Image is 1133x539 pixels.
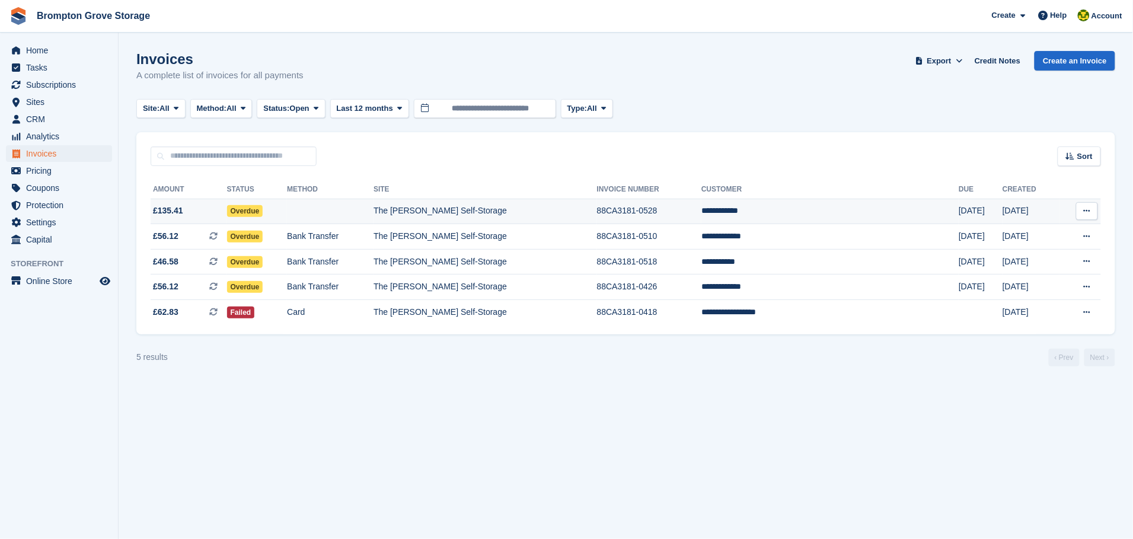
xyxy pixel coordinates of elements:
td: The [PERSON_NAME] Self-Storage [374,249,597,275]
span: CRM [26,111,97,127]
a: menu [6,42,112,59]
span: Status: [263,103,289,114]
span: Create [992,9,1016,21]
span: Failed [227,307,255,318]
button: Export [913,51,965,71]
span: Analytics [26,128,97,145]
td: [DATE] [1003,249,1059,275]
th: Due [959,180,1003,199]
a: menu [6,145,112,162]
span: Overdue [227,231,263,243]
span: Settings [26,214,97,231]
td: 88CA3181-0518 [597,249,701,275]
td: [DATE] [959,249,1003,275]
td: 88CA3181-0418 [597,300,701,325]
a: menu [6,59,112,76]
th: Method [287,180,374,199]
span: All [587,103,597,114]
a: Create an Invoice [1035,51,1115,71]
a: Credit Notes [970,51,1025,71]
span: Capital [26,231,97,248]
th: Created [1003,180,1059,199]
a: menu [6,128,112,145]
span: Online Store [26,273,97,289]
th: Amount [151,180,227,199]
button: Status: Open [257,99,325,119]
span: Export [927,55,952,67]
nav: Page [1046,349,1118,366]
a: menu [6,214,112,231]
button: Site: All [136,99,186,119]
span: All [226,103,237,114]
span: Sort [1077,151,1093,162]
a: Previous [1049,349,1080,366]
td: [DATE] [1003,199,1059,224]
span: Overdue [227,256,263,268]
th: Customer [701,180,959,199]
span: Tasks [26,59,97,76]
span: Subscriptions [26,76,97,93]
a: Next [1084,349,1115,366]
a: Preview store [98,274,112,288]
a: menu [6,231,112,248]
span: Home [26,42,97,59]
span: Site: [143,103,159,114]
td: The [PERSON_NAME] Self-Storage [374,224,597,250]
th: Status [227,180,288,199]
td: [DATE] [1003,300,1059,325]
td: [DATE] [1003,224,1059,250]
a: menu [6,197,112,213]
h1: Invoices [136,51,304,67]
td: Bank Transfer [287,224,374,250]
td: 88CA3181-0426 [597,275,701,300]
span: Last 12 months [337,103,393,114]
a: menu [6,162,112,179]
td: [DATE] [959,275,1003,300]
span: Type: [567,103,588,114]
button: Last 12 months [330,99,409,119]
span: £62.83 [153,306,178,318]
img: stora-icon-8386f47178a22dfd0bd8f6a31ec36ba5ce8667c1dd55bd0f319d3a0aa187defe.svg [9,7,27,25]
a: menu [6,180,112,196]
span: Coupons [26,180,97,196]
span: Open [290,103,309,114]
span: All [159,103,170,114]
span: Invoices [26,145,97,162]
button: Type: All [561,99,613,119]
td: Card [287,300,374,325]
div: 5 results [136,351,168,363]
th: Site [374,180,597,199]
span: Help [1051,9,1067,21]
td: [DATE] [959,199,1003,224]
button: Method: All [190,99,253,119]
td: 88CA3181-0528 [597,199,701,224]
img: Marie Cavalier [1078,9,1090,21]
span: Pricing [26,162,97,179]
span: Protection [26,197,97,213]
span: Overdue [227,281,263,293]
p: A complete list of invoices for all payments [136,69,304,82]
span: Storefront [11,258,118,270]
a: Brompton Grove Storage [32,6,155,25]
td: [DATE] [1003,275,1059,300]
td: Bank Transfer [287,249,374,275]
a: menu [6,111,112,127]
span: £46.58 [153,256,178,268]
th: Invoice Number [597,180,701,199]
td: 88CA3181-0510 [597,224,701,250]
span: Account [1091,10,1122,22]
td: Bank Transfer [287,275,374,300]
span: Sites [26,94,97,110]
td: The [PERSON_NAME] Self-Storage [374,275,597,300]
td: [DATE] [959,224,1003,250]
span: Method: [197,103,227,114]
a: menu [6,76,112,93]
span: £135.41 [153,205,183,217]
td: The [PERSON_NAME] Self-Storage [374,199,597,224]
span: Overdue [227,205,263,217]
span: £56.12 [153,280,178,293]
a: menu [6,273,112,289]
span: £56.12 [153,230,178,243]
a: menu [6,94,112,110]
td: The [PERSON_NAME] Self-Storage [374,300,597,325]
